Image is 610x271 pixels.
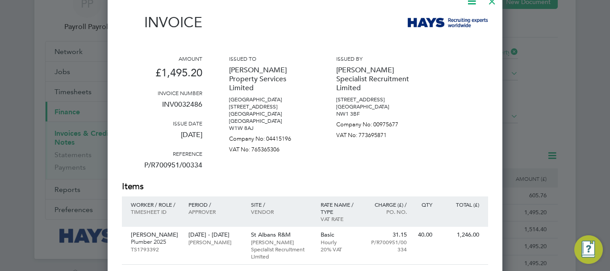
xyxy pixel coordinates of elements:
p: [GEOGRAPHIC_DATA] [336,103,417,110]
p: Vendor [251,208,312,215]
p: 1,246.00 [441,231,479,238]
p: 31.15 [368,231,407,238]
p: VAT No: 773695871 [336,128,417,139]
p: Approver [188,208,242,215]
p: Plumber 2025 [131,238,180,246]
p: [PERSON_NAME] Specialist Recruitment Limited [251,238,312,260]
p: W1W 8AJ [229,125,309,132]
p: Site / [251,201,312,208]
p: Hourly [321,238,359,246]
p: [PERSON_NAME] Property Services Limited [229,62,309,96]
p: Basic [321,231,359,238]
p: Timesheet ID [131,208,180,215]
p: [STREET_ADDRESS] [229,103,309,110]
h3: Reference [122,150,202,157]
p: 40.00 [416,231,432,238]
p: P/R700951/00334 [122,157,202,180]
p: INV0032486 [122,96,202,120]
p: Worker / Role / [131,201,180,208]
h2: Items [122,180,488,193]
p: £1,495.20 [122,62,202,89]
p: VAT No: 765365306 [229,142,309,153]
p: [DATE] [122,127,202,150]
p: [DATE] - [DATE] [188,231,242,238]
p: Total (£) [441,201,479,208]
p: Rate name / type [321,201,359,215]
h3: Issue date [122,120,202,127]
h1: Invoice [122,14,202,31]
p: Company No: 04415196 [229,132,309,142]
p: [PERSON_NAME] [188,238,242,246]
p: [GEOGRAPHIC_DATA] [229,96,309,103]
p: P/R700951/00334 [368,238,407,253]
p: [PERSON_NAME] Specialist Recruitment Limited [336,62,417,96]
p: [GEOGRAPHIC_DATA] [229,117,309,125]
img: hays-logo-remittance.png [408,18,488,27]
p: Period / [188,201,242,208]
p: 20% VAT [321,246,359,253]
h3: Amount [122,55,202,62]
p: VAT rate [321,215,359,222]
p: Charge (£) / [368,201,407,208]
p: Po. No. [368,208,407,215]
p: St Albans R&M [251,231,312,238]
p: QTY [416,201,432,208]
h3: Issued to [229,55,309,62]
h3: Invoice number [122,89,202,96]
p: TS1793392 [131,246,180,253]
p: [STREET_ADDRESS] [336,96,417,103]
p: Company No: 00975677 [336,117,417,128]
p: [GEOGRAPHIC_DATA] [229,110,309,117]
button: Engage Resource Center [574,235,603,264]
p: NW1 3BF [336,110,417,117]
h3: Issued by [336,55,417,62]
p: [PERSON_NAME] [131,231,180,238]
